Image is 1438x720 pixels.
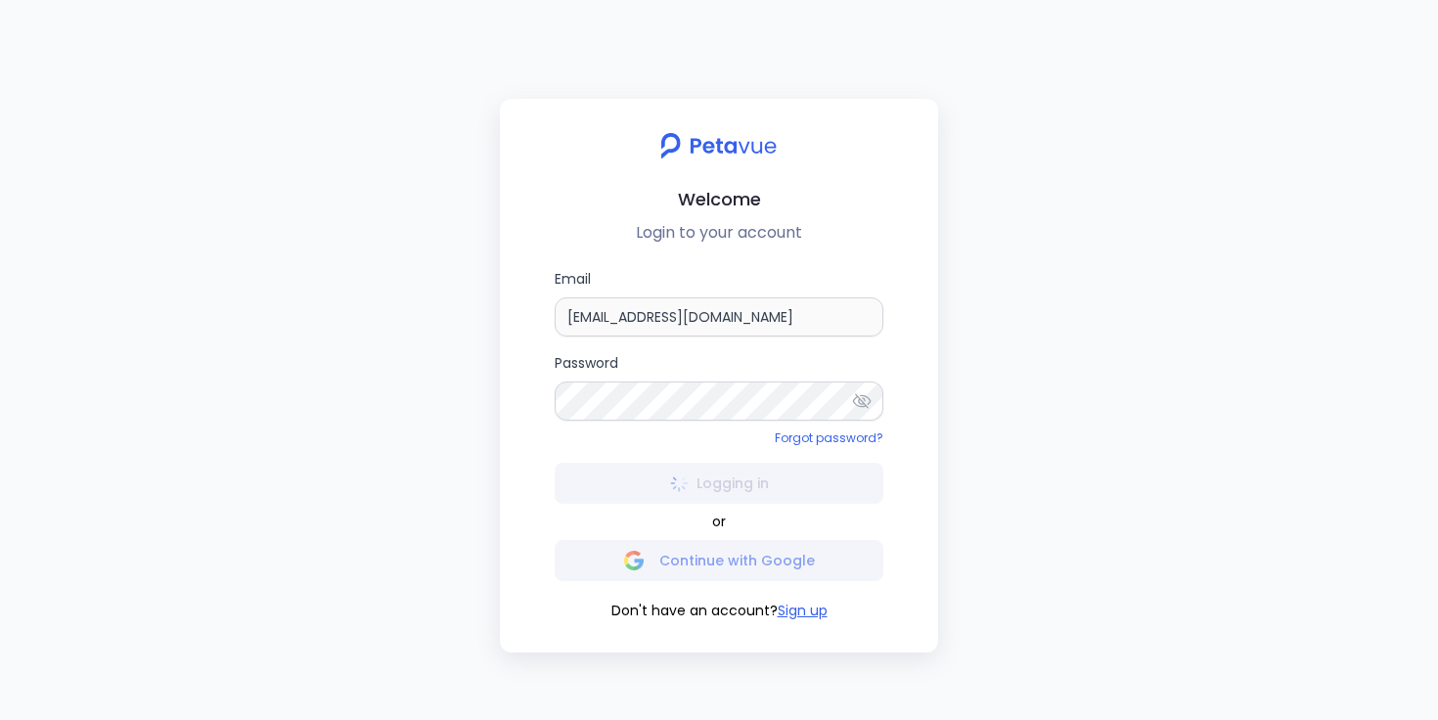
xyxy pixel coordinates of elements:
[775,429,883,446] a: Forgot password?
[712,512,726,532] span: or
[648,122,789,169] img: petavue logo
[555,268,883,337] label: Email
[516,221,922,245] p: Login to your account
[555,382,883,421] input: Password
[611,601,778,621] span: Don't have an account?
[555,297,883,337] input: Email
[555,352,883,421] label: Password
[516,185,922,213] h2: Welcome
[778,601,828,621] button: Sign up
